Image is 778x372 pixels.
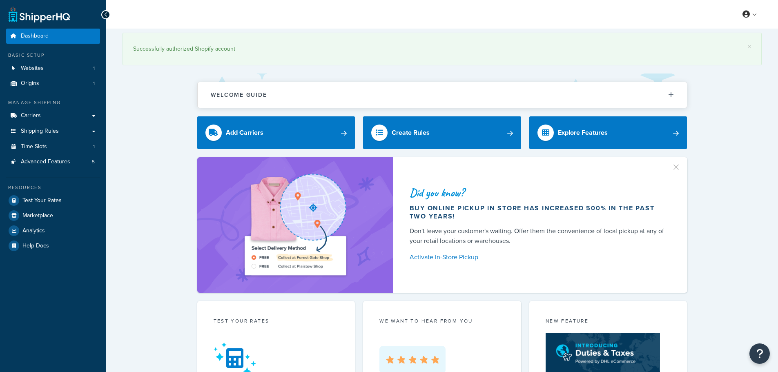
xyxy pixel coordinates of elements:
[21,65,44,72] span: Websites
[21,33,49,40] span: Dashboard
[6,184,100,191] div: Resources
[6,223,100,238] a: Analytics
[6,99,100,106] div: Manage Shipping
[6,124,100,139] a: Shipping Rules
[6,108,100,123] a: Carriers
[748,43,751,50] a: ×
[529,116,687,149] a: Explore Features
[22,227,45,234] span: Analytics
[221,169,369,281] img: ad-shirt-map-b0359fc47e01cab431d101c4b569394f6a03f54285957d908178d52f29eb9668.png
[410,226,668,246] div: Don't leave your customer's waiting. Offer them the convenience of local pickup at any of your re...
[410,187,668,198] div: Did you know?
[6,76,100,91] li: Origins
[6,139,100,154] li: Time Slots
[93,80,95,87] span: 1
[198,82,687,108] button: Welcome Guide
[546,317,671,327] div: New Feature
[226,127,263,138] div: Add Carriers
[214,317,339,327] div: Test your rates
[749,343,770,364] button: Open Resource Center
[22,243,49,249] span: Help Docs
[6,29,100,44] a: Dashboard
[363,116,521,149] a: Create Rules
[21,143,47,150] span: Time Slots
[21,128,59,135] span: Shipping Rules
[93,143,95,150] span: 1
[6,139,100,154] a: Time Slots1
[558,127,608,138] div: Explore Features
[6,193,100,208] a: Test Your Rates
[410,252,668,263] a: Activate In-Store Pickup
[6,154,100,169] a: Advanced Features5
[21,112,41,119] span: Carriers
[93,65,95,72] span: 1
[6,61,100,76] li: Websites
[6,52,100,59] div: Basic Setup
[22,197,62,204] span: Test Your Rates
[92,158,95,165] span: 5
[22,212,53,219] span: Marketplace
[410,204,668,221] div: Buy online pickup in store has increased 500% in the past two years!
[6,208,100,223] a: Marketplace
[392,127,430,138] div: Create Rules
[6,238,100,253] a: Help Docs
[379,317,505,325] p: we want to hear from you
[197,116,355,149] a: Add Carriers
[133,43,751,55] div: Successfully authorized Shopify account
[6,61,100,76] a: Websites1
[211,92,267,98] h2: Welcome Guide
[21,158,70,165] span: Advanced Features
[6,76,100,91] a: Origins1
[21,80,39,87] span: Origins
[6,154,100,169] li: Advanced Features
